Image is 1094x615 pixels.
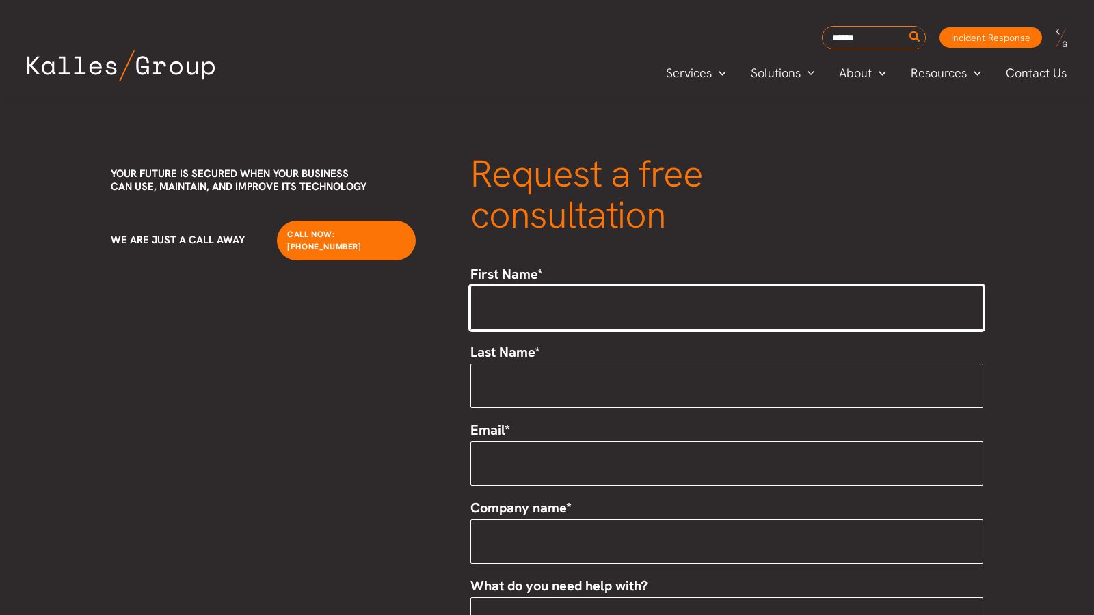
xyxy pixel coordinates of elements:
[827,63,898,83] a: AboutMenu Toggle
[872,63,886,83] span: Menu Toggle
[111,167,366,193] span: Your future is secured when your business can use, maintain, and improve its technology
[839,63,872,83] span: About
[907,27,924,49] button: Search
[27,50,215,81] img: Kalles Group
[738,63,827,83] a: SolutionsMenu Toggle
[111,233,245,247] span: We are just a call away
[1006,63,1067,83] span: Contact Us
[993,63,1080,83] a: Contact Us
[911,63,967,83] span: Resources
[712,63,726,83] span: Menu Toggle
[470,577,648,594] span: What do you need help with?
[666,63,712,83] span: Services
[898,63,993,83] a: ResourcesMenu Toggle
[967,63,981,83] span: Menu Toggle
[654,63,738,83] a: ServicesMenu Toggle
[287,229,361,252] span: Call Now: [PHONE_NUMBER]
[470,499,566,517] span: Company name
[277,221,416,260] a: Call Now: [PHONE_NUMBER]
[470,149,703,239] span: Request a free consultation
[939,27,1042,48] a: Incident Response
[470,265,537,283] span: First Name
[470,343,535,361] span: Last Name
[751,63,801,83] span: Solutions
[470,421,505,439] span: Email
[654,61,1080,84] nav: Primary Site Navigation
[801,63,815,83] span: Menu Toggle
